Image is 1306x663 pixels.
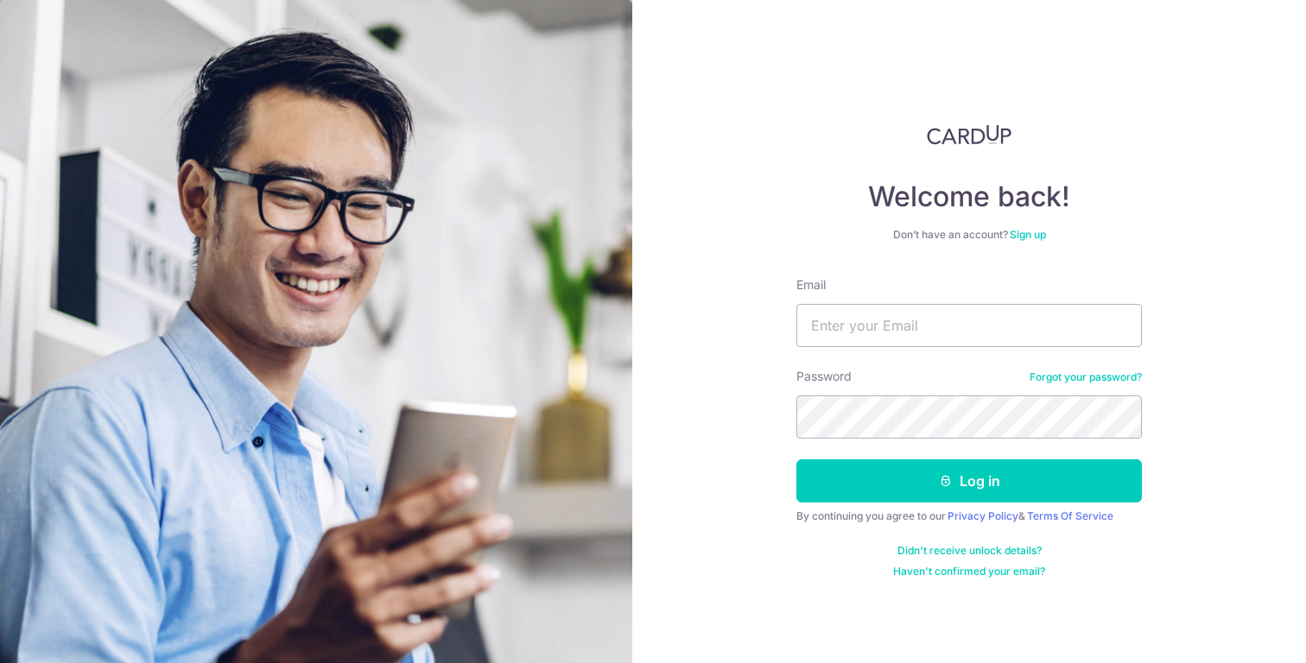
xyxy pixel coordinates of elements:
[796,304,1142,347] input: Enter your Email
[1010,228,1046,241] a: Sign up
[897,544,1042,558] a: Didn't receive unlock details?
[1030,370,1142,384] a: Forgot your password?
[796,459,1142,502] button: Log in
[893,565,1045,578] a: Haven't confirmed your email?
[948,509,1018,522] a: Privacy Policy
[796,180,1142,214] h4: Welcome back!
[1027,509,1113,522] a: Terms Of Service
[796,368,852,385] label: Password
[796,509,1142,523] div: By continuing you agree to our &
[796,228,1142,242] div: Don’t have an account?
[796,276,826,294] label: Email
[927,124,1011,145] img: CardUp Logo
